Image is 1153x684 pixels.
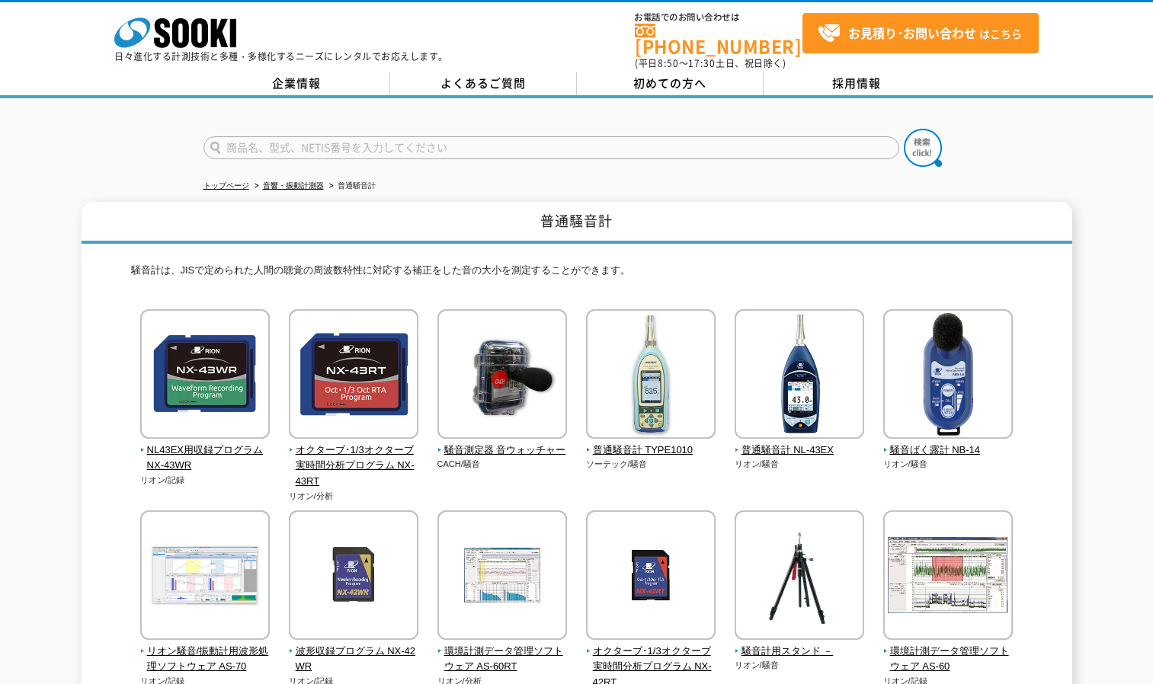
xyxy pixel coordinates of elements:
p: 騒音計は、JISで定められた人間の聴覚の周波数特性に対応する補正をした音の大小を測定することができます。 [131,263,1023,286]
a: 波形収録プログラム NX-42WR [289,629,419,675]
span: 波形収録プログラム NX-42WR [289,644,419,676]
p: CACH/騒音 [437,458,568,471]
h1: 普通騒音計 [82,202,1072,244]
img: 普通騒音計 TYPE1010 [586,309,716,443]
span: 騒音ばく露計 NB-14 [883,443,1014,459]
a: トップページ [203,181,249,190]
a: 採用情報 [764,72,950,95]
a: お見積り･お問い合わせはこちら [802,13,1039,53]
span: 17:30 [688,56,716,70]
a: リオン騒音/振動計用波形処理ソフトウェア AS-70 [140,629,271,675]
p: リオン/記録 [140,474,271,487]
a: 企業情報 [203,72,390,95]
a: 初めての方へ [577,72,764,95]
a: よくあるご質問 [390,72,577,95]
p: リオン/騒音 [735,458,865,471]
span: リオン騒音/振動計用波形処理ソフトウェア AS-70 [140,644,271,676]
p: リオン/分析 [289,490,419,503]
span: 普通騒音計 NL-43EX [735,443,865,459]
a: 騒音計用スタンド － [735,629,865,660]
a: 騒音ばく露計 NB-14 [883,428,1014,459]
a: 騒音測定器 音ウォッチャー [437,428,568,459]
span: 普通騒音計 TYPE1010 [586,443,716,459]
span: オクターブ･1/3オクターブ実時間分析プログラム NX-43RT [289,443,419,490]
a: 環境計測データ管理ソフトウェア AS-60 [883,629,1014,675]
a: 環境計測データ管理ソフトウェア AS-60RT [437,629,568,675]
span: NL43EX用収録プログラム NX-43WR [140,443,271,475]
img: 環境計測データ管理ソフトウェア AS-60RT [437,510,567,644]
span: 環境計測データ管理ソフトウェア AS-60 [883,644,1014,676]
img: 騒音測定器 音ウォッチャー [437,309,567,443]
span: (平日 ～ 土日、祝日除く) [635,56,786,70]
a: オクターブ･1/3オクターブ実時間分析プログラム NX-43RT [289,428,419,490]
span: 環境計測データ管理ソフトウェア AS-60RT [437,644,568,676]
img: リオン騒音/振動計用波形処理ソフトウェア AS-70 [140,510,270,644]
span: お電話でのお問い合わせは [635,13,802,22]
img: NL43EX用収録プログラム NX-43WR [140,309,270,443]
p: ソーテック/騒音 [586,458,716,471]
p: リオン/騒音 [883,458,1014,471]
input: 商品名、型式、NETIS番号を入力してください [203,136,899,159]
span: はこちら [818,22,1022,45]
span: 初めての方へ [633,75,706,91]
img: 波形収録プログラム NX-42WR [289,510,418,644]
img: 環境計測データ管理ソフトウェア AS-60 [883,510,1013,644]
p: リオン/騒音 [735,659,865,672]
img: 騒音計用スタンド － [735,510,864,644]
a: 普通騒音計 TYPE1010 [586,428,716,459]
a: 音響・振動計測器 [263,181,324,190]
span: 騒音測定器 音ウォッチャー [437,443,568,459]
p: 日々進化する計測技術と多種・多様化するニーズにレンタルでお応えします。 [114,52,448,61]
img: 普通騒音計 NL-43EX [735,309,864,443]
img: オクターブ･1/3オクターブ実時間分析プログラム NX-43RT [289,309,418,443]
img: btn_search.png [904,129,942,167]
li: 普通騒音計 [326,178,376,194]
a: [PHONE_NUMBER] [635,24,802,55]
img: 騒音ばく露計 NB-14 [883,309,1013,443]
img: オクターブ･1/3オクターブ実時間分析プログラム NX-42RT [586,510,716,644]
span: 8:50 [658,56,679,70]
strong: お見積り･お問い合わせ [848,24,976,42]
a: 普通騒音計 NL-43EX [735,428,865,459]
span: 騒音計用スタンド － [735,644,865,660]
a: NL43EX用収録プログラム NX-43WR [140,428,271,474]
